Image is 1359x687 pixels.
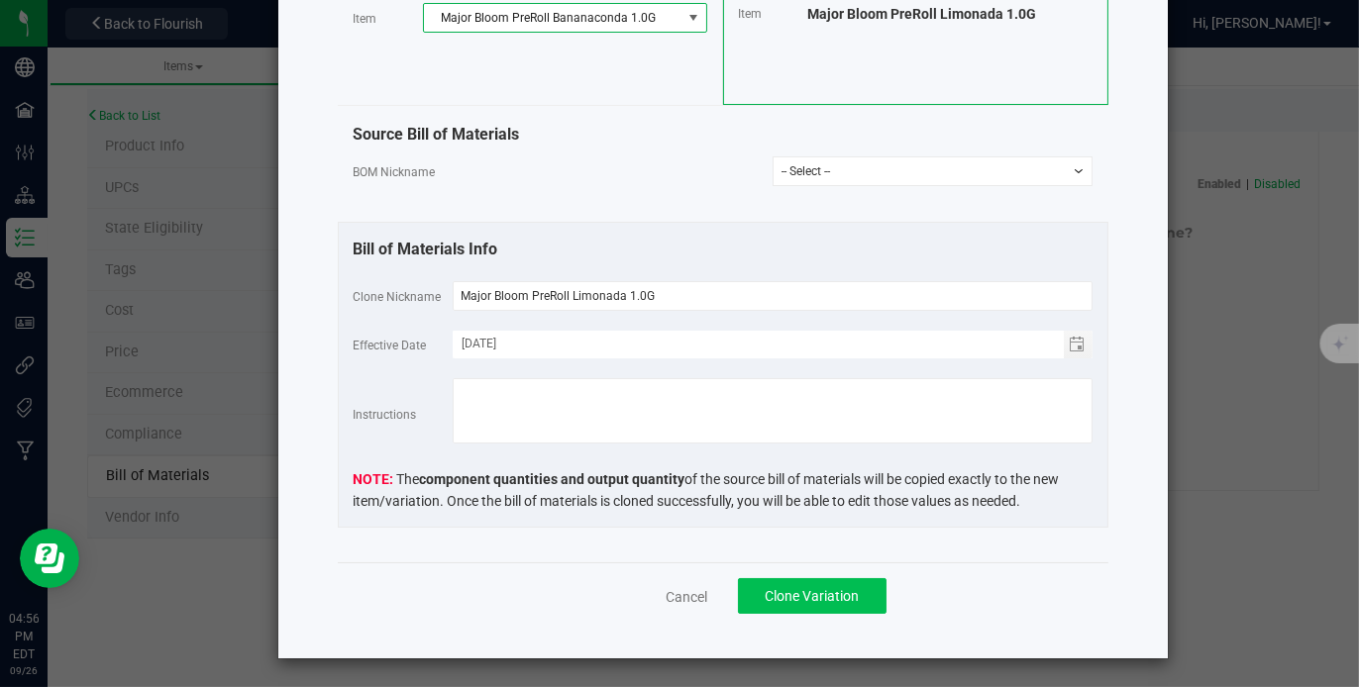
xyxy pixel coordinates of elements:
label: Item [739,5,763,23]
span: Source Bill of Materials [354,125,520,144]
input: Nickname [453,281,1093,311]
iframe: Resource center [20,529,79,588]
div: Bill of Materials Info [354,238,1093,261]
span: Clone Variation [765,588,859,604]
button: Clone Variation [738,578,887,614]
span: BOM Nickname [354,165,436,179]
label: Clone Nickname [354,288,442,306]
strong: component quantities and output quantity [420,471,685,487]
label: Instructions [354,406,417,424]
label: Effective Date [354,337,427,354]
span: Toggle calendar [1064,331,1093,358]
a: Cancel [667,587,708,607]
input: null [453,331,1064,355]
label: Item [354,10,377,28]
span: Major Bloom PreRoll Bananaconda 1.0G [424,4,681,32]
span: Major Bloom PreRoll Limonada 1.0G [808,6,1037,22]
span: The of the source bill of materials will be copied exactly to the new item/variation. Once the bi... [354,471,1060,509]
